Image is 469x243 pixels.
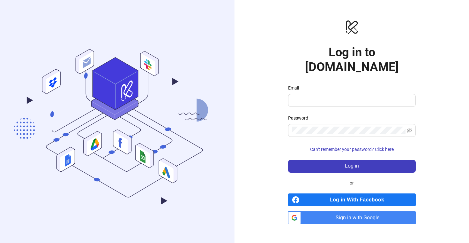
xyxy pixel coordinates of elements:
label: Email [288,84,303,91]
a: Sign in with Google [288,211,416,224]
h1: Log in to [DOMAIN_NAME] [288,45,416,74]
span: eye-invisible [407,128,412,133]
a: Log in With Facebook [288,193,416,206]
span: Log in [345,163,359,169]
input: Password [292,127,406,134]
span: Log in With Facebook [302,193,416,206]
button: Log in [288,160,416,173]
input: Email [292,97,411,104]
span: or [345,179,359,186]
a: Can't remember your password? Click here [288,147,416,152]
span: Sign in with Google [303,211,416,224]
span: Can't remember your password? Click here [310,147,394,152]
button: Can't remember your password? Click here [288,145,416,155]
label: Password [288,114,312,121]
